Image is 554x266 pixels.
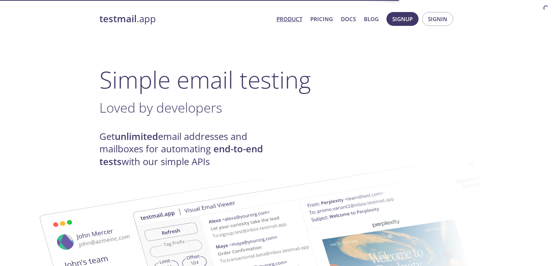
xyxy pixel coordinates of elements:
span: Loved by developers [99,98,222,117]
strong: end-to-end tests [99,142,263,168]
a: testmail.app [99,13,271,25]
a: Pricing [310,14,333,24]
strong: testmail [99,12,137,25]
a: Docs [341,14,356,24]
h1: Simple email testing [99,66,455,94]
span: Signin [428,14,447,24]
strong: unlimited [115,130,158,143]
h4: Get email addresses and mailboxes for automating with our simple APIs [99,130,277,168]
span: Signup [392,14,413,24]
button: Signup [386,12,419,26]
a: Product [276,14,302,24]
button: Signin [422,12,453,26]
a: Blog [364,14,379,24]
